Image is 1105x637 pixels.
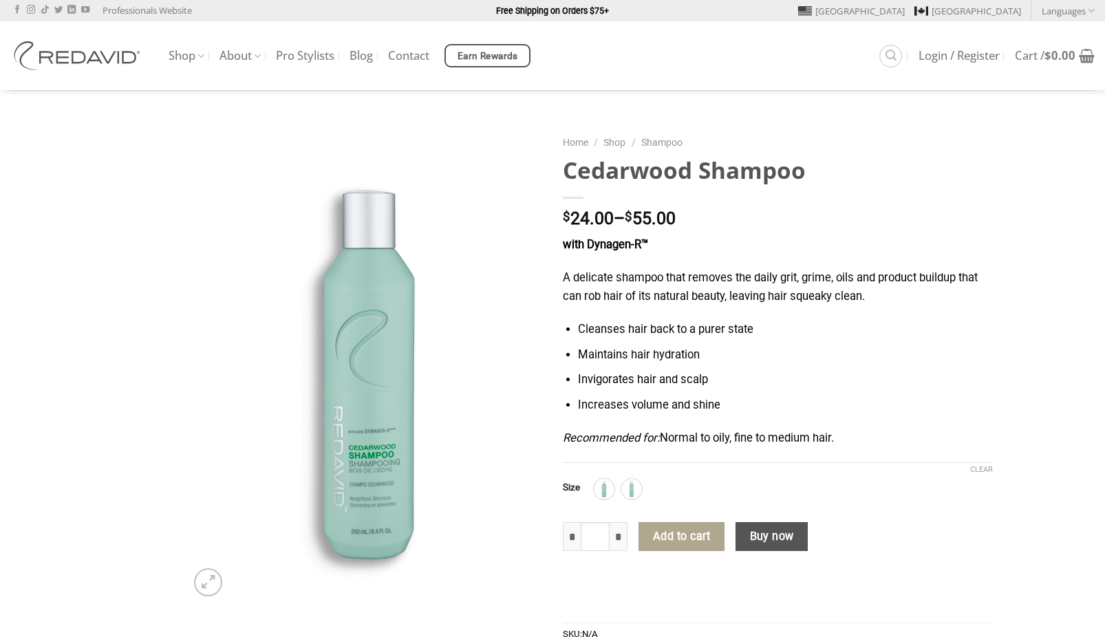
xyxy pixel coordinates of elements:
a: Blog [350,43,373,68]
img: 250ml [623,480,641,498]
div: 250ml [621,479,642,499]
a: Shop [169,43,204,69]
strong: Free Shipping on Orders $75+ [496,6,609,16]
span: Login / Register [919,50,1000,61]
li: Increases volume and shine [578,396,993,415]
span: $ [563,210,570,224]
a: Languages [1042,1,1095,21]
a: Cart /$0.00 [1015,41,1095,71]
bdi: 24.00 [563,208,614,228]
a: Shampoo [641,137,683,148]
span: Cart / [1015,50,1075,61]
p: – [563,210,993,228]
a: Search [879,45,902,67]
p: A delicate shampoo that removes the daily grit, grime, oils and product buildup that can rob hair... [563,269,993,305]
li: Cleanses hair back to a purer state [578,321,993,339]
span: / [594,137,598,148]
bdi: 0.00 [1044,47,1075,63]
img: 1L [595,480,613,498]
a: Follow on YouTube [81,6,89,15]
a: Pro Stylists [276,43,334,68]
a: Follow on LinkedIn [67,6,76,15]
a: Home [563,137,588,148]
a: Follow on Twitter [54,6,63,15]
a: Login / Register [919,43,1000,68]
em: Recommended for: [563,431,660,444]
li: Maintains hair hydration [578,346,993,365]
label: Size [563,483,580,493]
a: Clear options [970,465,993,475]
a: Follow on Facebook [13,6,21,15]
a: Follow on Instagram [27,6,35,15]
img: REDAVID Cedarwood Shampoo - 1 [186,128,542,603]
a: About [219,43,261,69]
a: [GEOGRAPHIC_DATA] [798,1,905,21]
strong: with Dynagen-R™ [563,238,648,251]
span: / [632,137,636,148]
span: $ [625,210,632,224]
h1: Cedarwood Shampoo [563,155,993,185]
bdi: 55.00 [625,208,676,228]
a: Shop [603,137,625,148]
li: Invigorates hair and scalp [578,371,993,389]
span: $ [1044,47,1051,63]
span: Earn Rewards [458,49,518,64]
a: Contact [388,43,429,68]
img: REDAVID Salon Products | United States [10,41,148,70]
div: 1L [594,479,614,499]
button: Buy now [736,522,808,551]
a: Follow on TikTok [41,6,49,15]
button: Add to cart [639,522,724,551]
a: Earn Rewards [444,44,530,67]
p: Normal to oily, fine to medium hair. [563,429,993,448]
a: [GEOGRAPHIC_DATA] [914,1,1021,21]
input: Product quantity [581,522,610,551]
